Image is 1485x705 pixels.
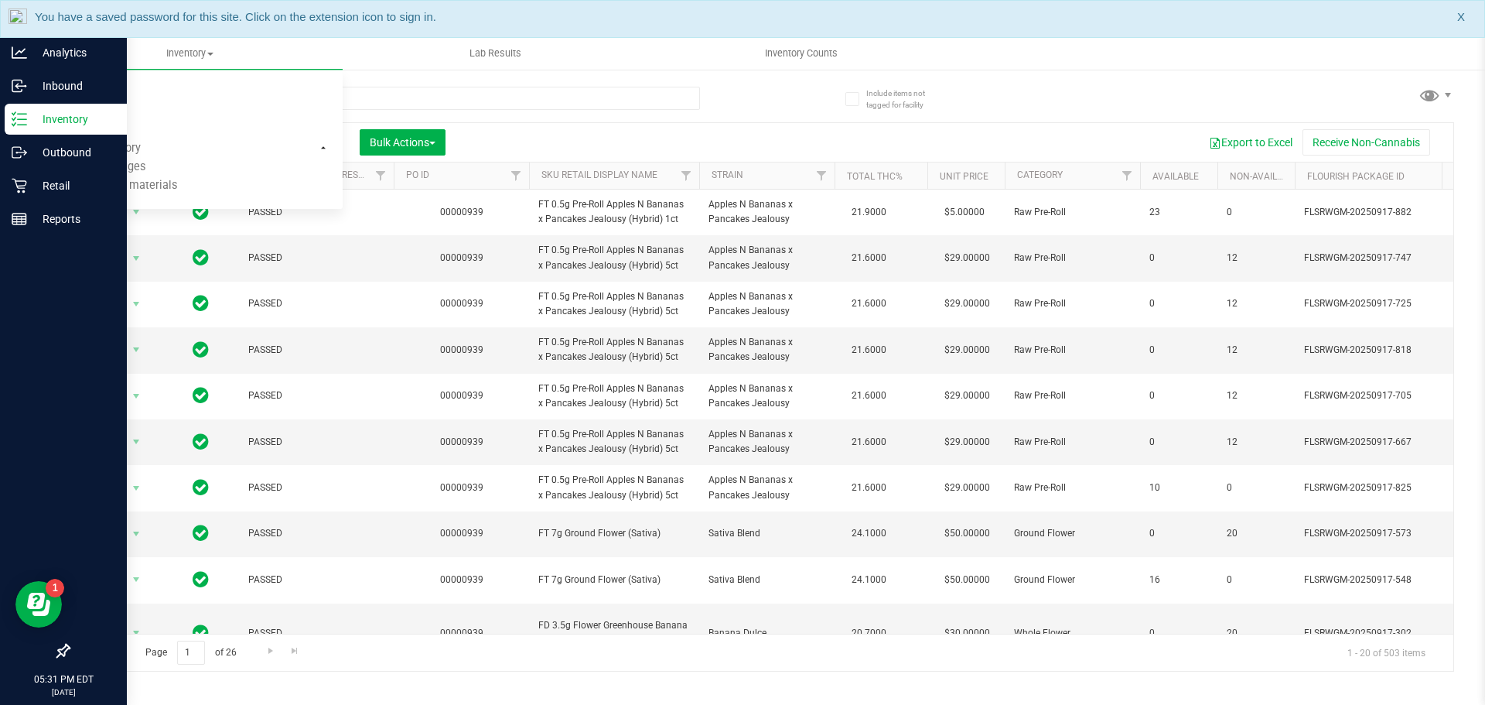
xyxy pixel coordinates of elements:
a: Filter [504,163,529,189]
span: FT 0.5g Pre-Roll Apples N Bananas x Pancakes Jealousy (Hybrid) 5ct [538,289,690,319]
span: Ground Flower [1014,526,1131,541]
span: select [127,622,146,644]
span: 0 [1149,296,1208,311]
span: Apples N Bananas x Pancakes Jealousy [708,197,825,227]
span: PASSED [248,435,384,450]
span: Raw Pre-Roll [1014,343,1131,358]
span: 0 [1227,481,1285,495]
span: In Sync [193,339,209,361]
span: select [127,523,146,545]
inline-svg: Inventory [12,111,27,127]
input: Search Package ID, Item Name, SKU, Lot or Part Number... [68,87,700,110]
span: 21.6000 [844,385,894,407]
span: FT 0.5g Pre-Roll Apples N Bananas x Pancakes Jealousy (Hybrid) 5ct [538,382,690,411]
span: 0 [1149,435,1208,450]
p: 05:31 PM EDT [7,672,120,686]
inline-svg: Outbound [12,145,27,160]
a: Filter [1115,163,1140,189]
span: Apples N Bananas x Pancakes Jealousy [708,289,825,319]
span: In Sync [193,293,209,314]
a: SKU Retail Display Name [541,169,657,180]
a: Lab Results [343,37,648,70]
span: PASSED [248,526,384,541]
span: FLSRWGM-20250917-573 [1304,526,1456,541]
a: 00000939 [440,482,483,493]
a: 00000939 [440,574,483,585]
span: 12 [1227,435,1285,450]
span: 21.6000 [844,293,894,315]
span: select [127,477,146,499]
button: Export to Excel [1199,129,1302,156]
a: 00000939 [440,528,483,539]
span: Apples N Bananas x Pancakes Jealousy [708,335,825,364]
span: Apples N Bananas x Pancakes Jealousy [708,473,825,502]
inline-svg: Analytics [12,45,27,60]
span: PASSED [248,573,384,587]
span: PASSED [248,251,384,265]
span: In Sync [193,522,209,544]
span: FT 0.5g Pre-Roll Apples N Bananas x Pancakes Jealousy (Hybrid) 5ct [538,243,690,272]
a: Go to the last page [284,641,306,662]
span: Raw Pre-Roll [1014,205,1131,220]
span: Page of 26 [132,641,249,665]
span: $50.00000 [937,522,998,545]
p: Retail [27,176,120,195]
span: 12 [1227,296,1285,311]
button: Bulk Actions [360,129,445,156]
span: $29.00000 [937,477,998,499]
a: Strain [712,169,743,180]
span: Ground Flower [1014,573,1131,587]
span: FLSRWGM-20250917-548 [1304,573,1456,587]
a: Filter [809,163,835,189]
span: 21.6000 [844,339,894,361]
span: 0 [1149,526,1208,541]
span: 0 [1227,573,1285,587]
input: 1 [177,641,205,665]
span: X [1457,9,1465,26]
span: You have a saved password for this site. Click on the extension icon to sign in. [35,10,436,23]
span: In Sync [193,247,209,269]
span: 21.6000 [844,431,894,453]
span: 23 [1149,205,1208,220]
inline-svg: Retail [12,178,27,193]
span: Raw Pre-Roll [1014,251,1131,265]
span: FLSRWGM-20250917-882 [1304,205,1456,220]
inline-svg: Reports [12,211,27,227]
span: Lab Results [449,46,542,60]
span: PASSED [248,481,384,495]
span: select [127,293,146,315]
span: $5.00000 [937,201,992,224]
a: 00000939 [440,298,483,309]
a: 00000939 [440,207,483,217]
button: Receive Non-Cannabis [1302,129,1430,156]
a: Unit Price [940,171,988,182]
span: Raw Pre-Roll [1014,296,1131,311]
span: 12 [1227,388,1285,403]
span: $29.00000 [937,339,998,361]
span: FLSRWGM-20250917-818 [1304,343,1456,358]
img: notLoggedInIcon.png [9,9,27,29]
span: 16 [1149,573,1208,587]
a: PO ID [406,169,429,180]
span: $29.00000 [937,385,998,407]
a: Go to the next page [259,641,282,662]
span: PASSED [248,343,384,358]
span: FLSRWGM-20250917-725 [1304,296,1456,311]
span: In Sync [193,385,209,406]
span: 24.1000 [844,569,894,591]
span: FT 0.5g Pre-Roll Apples N Bananas x Pancakes Jealousy (Hybrid) 5ct [538,473,690,502]
span: 21.6000 [844,247,894,269]
a: Inventory All packages All inventory Waste log Create inventory From packages From bill of materials [37,37,343,70]
p: Reports [27,210,120,228]
span: Whole Flower [1014,626,1131,641]
span: Banana Dulce [708,626,825,641]
span: 0 [1149,388,1208,403]
span: FT 7g Ground Flower (Sativa) [538,526,690,541]
span: FLSRWGM-20250917-705 [1304,388,1456,403]
span: $30.00000 [937,622,998,645]
a: Filter [674,163,699,189]
span: PASSED [248,296,384,311]
p: Inventory [27,110,120,128]
span: PASSED [248,388,384,403]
